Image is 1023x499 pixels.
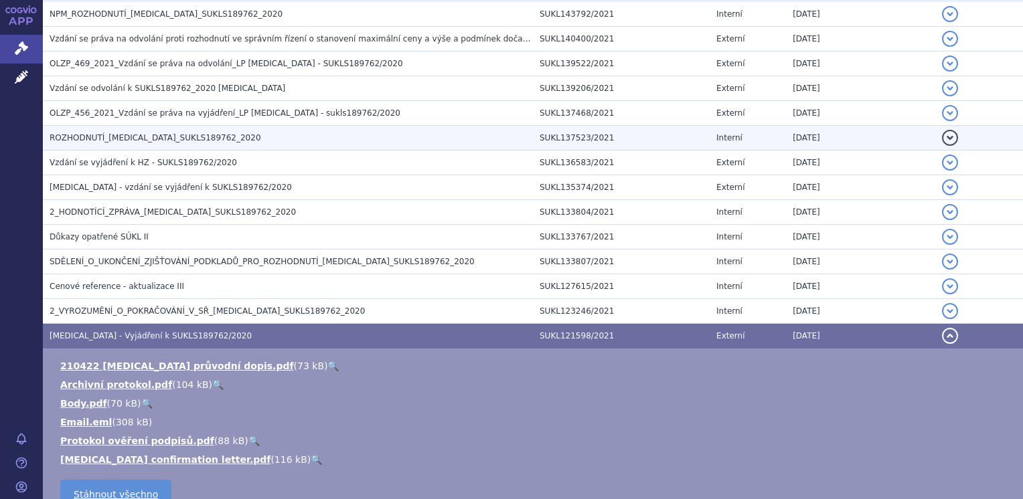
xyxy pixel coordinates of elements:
[716,158,744,167] span: Externí
[786,52,935,76] td: [DATE]
[533,274,710,299] td: SUKL127615/2021
[942,179,958,195] button: detail
[716,257,742,266] span: Interní
[533,200,710,225] td: SUKL133804/2021
[942,328,958,344] button: detail
[786,2,935,27] td: [DATE]
[786,76,935,101] td: [DATE]
[786,101,935,126] td: [DATE]
[60,379,172,390] a: Archivní protokol.pdf
[50,84,285,93] span: Vzdání se odvolání k SUKLS189762_2020 Xospata
[50,257,475,266] span: SDĚLENÍ_O_UKONČENÍ_ZJIŠŤOVÁNÍ_PODKLADŮ_PRO_ROZHODNUTÍ_XOSPATA_SUKLS189762_2020
[212,379,224,390] a: 🔍
[248,435,260,446] a: 🔍
[533,101,710,126] td: SUKL137468/2021
[716,34,744,43] span: Externí
[311,454,322,465] a: 🔍
[942,130,958,146] button: detail
[60,417,112,427] a: Email.eml
[60,397,1010,410] li: ( )
[176,379,209,390] span: 104 kB
[716,108,744,118] span: Externí
[533,52,710,76] td: SUKL139522/2021
[786,249,935,274] td: [DATE]
[50,282,184,291] span: Cenové reference - aktualizace III
[50,183,292,192] span: Xospata - vzdání se vyjádření k SUKLS189762/2020
[716,331,744,340] span: Externí
[60,361,294,371] a: 210422 [MEDICAL_DATA] průvodní dopis.pdf
[60,453,1010,466] li: ( )
[942,105,958,121] button: detail
[942,204,958,220] button: detail
[533,249,710,274] td: SUKL133807/2021
[942,6,958,22] button: detail
[716,133,742,142] span: Interní
[533,299,710,324] td: SUKL123246/2021
[50,133,261,142] span: ROZHODNUTÍ_XOSPATA_SUKLS189762_2020
[533,175,710,200] td: SUKL135374/2021
[942,155,958,171] button: detail
[218,435,244,446] span: 88 kB
[533,27,710,52] td: SUKL140400/2021
[533,151,710,175] td: SUKL136583/2021
[274,454,307,465] span: 116 kB
[942,303,958,319] button: detail
[533,324,710,348] td: SUKL121598/2021
[60,378,1010,391] li: ( )
[786,175,935,200] td: [DATE]
[50,158,237,167] span: Vzdání se vyjádření k HZ - SUKLS189762/2020
[50,232,149,241] span: Důkazy opatřené SÚKL II
[50,59,403,68] span: OLZP_469_2021_Vzdání se práva na odvolání_LP XOSPATA - SUKLS189762/2020
[786,299,935,324] td: [DATE]
[942,254,958,270] button: detail
[942,56,958,72] button: detail
[60,398,107,409] a: Body.pdf
[786,225,935,249] td: [DATE]
[533,225,710,249] td: SUKL133767/2021
[716,306,742,316] span: Interní
[716,9,742,19] span: Interní
[786,200,935,225] td: [DATE]
[716,59,744,68] span: Externí
[533,76,710,101] td: SUKL139206/2021
[50,9,283,19] span: NPM_ROZHODNUTÍ_XOSPATA_SUKLS189762_2020
[786,324,935,348] td: [DATE]
[60,415,1010,429] li: ( )
[60,435,214,446] a: Protokol ověření podpisů.pdf
[50,108,400,118] span: OLZP_456_2021_Vzdání se práva na vyjádření_LP XOSPATA - sukls189762/2020
[50,331,252,340] span: Xospata - Vyjádření k SUKLS189762/2020
[60,454,270,465] a: [MEDICAL_DATA] confirmation letter.pdf
[297,361,324,371] span: 73 kB
[50,306,365,316] span: 2_VYROZUMĚNÍ_O_POKRAČOVÁNÍ_V_SŘ_XOSPATA_SUKLS189762_2020
[60,434,1010,447] li: ( )
[716,232,742,241] span: Interní
[327,361,339,371] a: 🔍
[716,84,744,93] span: Externí
[116,417,149,427] span: 308 kB
[942,229,958,245] button: detail
[50,34,881,43] span: Vzdání se práva na odvolání proti rozhodnutí ve správním řízení o stanovení maximální ceny a výše...
[60,359,1010,373] li: ( )
[533,2,710,27] td: SUKL143792/2021
[141,398,153,409] a: 🔍
[716,207,742,217] span: Interní
[786,274,935,299] td: [DATE]
[716,282,742,291] span: Interní
[110,398,137,409] span: 70 kB
[942,31,958,47] button: detail
[942,278,958,294] button: detail
[50,207,296,217] span: 2_HODNOTÍCÍ_ZPRÁVA_XOSPATA_SUKLS189762_2020
[716,183,744,192] span: Externí
[786,151,935,175] td: [DATE]
[942,80,958,96] button: detail
[786,126,935,151] td: [DATE]
[786,27,935,52] td: [DATE]
[533,126,710,151] td: SUKL137523/2021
